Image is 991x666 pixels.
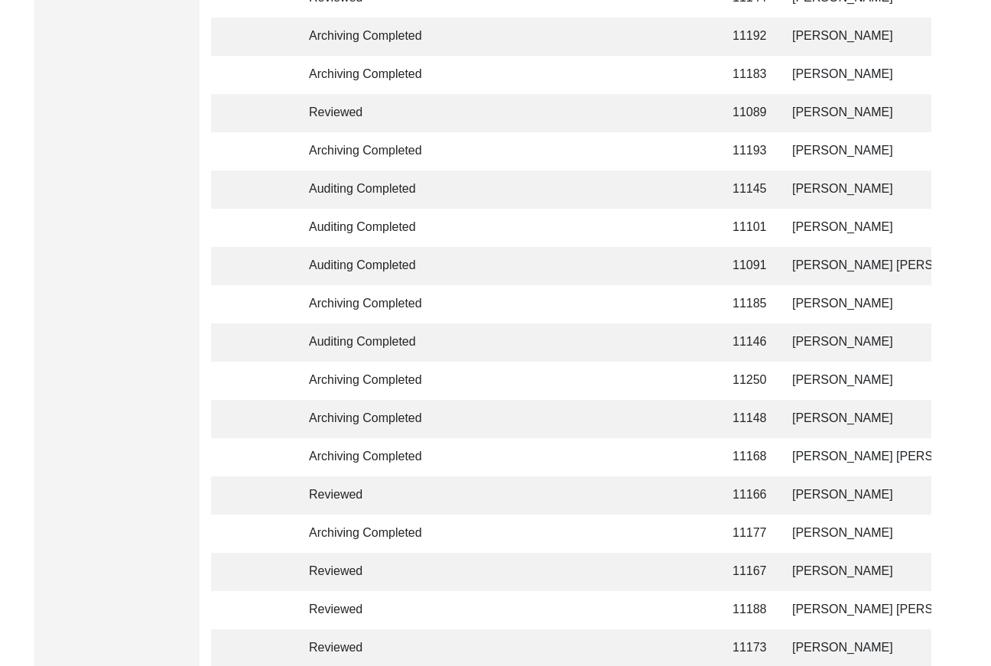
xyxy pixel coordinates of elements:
td: 11193 [723,132,771,171]
td: Archiving Completed [300,285,437,323]
td: [PERSON_NAME] [783,400,936,438]
td: 11146 [723,323,771,362]
td: [PERSON_NAME] [783,209,936,247]
td: Auditing Completed [300,247,437,285]
td: [PERSON_NAME] [PERSON_NAME] [783,247,936,285]
td: 11177 [723,515,771,553]
td: 11168 [723,438,771,476]
td: Reviewed [300,476,437,515]
td: [PERSON_NAME] [783,132,936,171]
td: Archiving Completed [300,18,437,56]
td: Auditing Completed [300,209,437,247]
td: [PERSON_NAME] [783,476,936,515]
td: 11185 [723,285,771,323]
td: Reviewed [300,591,437,629]
td: 11145 [723,171,771,209]
td: 11148 [723,400,771,438]
td: 11250 [723,362,771,400]
td: [PERSON_NAME] [PERSON_NAME] [783,438,936,476]
td: Auditing Completed [300,323,437,362]
td: Archiving Completed [300,362,437,400]
td: 11101 [723,209,771,247]
td: Archiving Completed [300,56,437,94]
td: [PERSON_NAME] [783,362,936,400]
td: Auditing Completed [300,171,437,209]
td: Archiving Completed [300,515,437,553]
td: 11089 [723,94,771,132]
td: [PERSON_NAME] [783,56,936,94]
td: [PERSON_NAME] [783,515,936,553]
td: [PERSON_NAME] [783,285,936,323]
td: [PERSON_NAME] [783,171,936,209]
td: Reviewed [300,94,437,132]
td: Reviewed [300,553,437,591]
td: Archiving Completed [300,400,437,438]
td: Archiving Completed [300,438,437,476]
td: [PERSON_NAME] [783,18,936,56]
td: 11188 [723,591,771,629]
td: 11166 [723,476,771,515]
td: [PERSON_NAME] [PERSON_NAME] [783,591,936,629]
td: [PERSON_NAME] [783,323,936,362]
td: 11091 [723,247,771,285]
td: 11183 [723,56,771,94]
td: Archiving Completed [300,132,437,171]
td: 11167 [723,553,771,591]
td: [PERSON_NAME] [783,94,936,132]
td: 11192 [723,18,771,56]
td: [PERSON_NAME] [783,553,936,591]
